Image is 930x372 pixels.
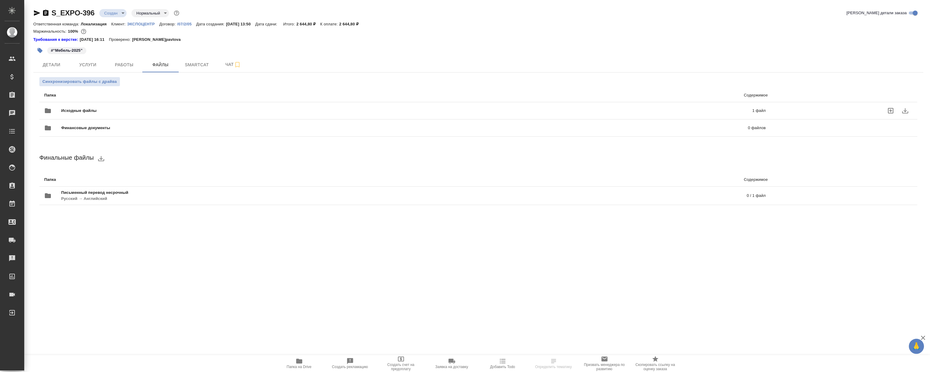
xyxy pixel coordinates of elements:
span: Детали [37,61,66,69]
p: Договор: [159,22,177,26]
span: Чат [219,61,248,68]
p: [DATE] 13:50 [226,22,255,26]
span: Синхронизировать файлы с драйва [42,79,117,85]
button: folder [41,103,55,118]
span: Финальные файлы [39,154,94,161]
p: Ответственная команда: [33,22,81,26]
a: Требования к верстке: [33,37,80,43]
button: 0.00 RUB; [80,28,88,35]
button: download [94,151,108,166]
span: Работы [110,61,139,69]
p: Дата сдачи: [255,22,279,26]
button: Доп статусы указывают на важность/срочность заказа [173,9,180,17]
p: Дата создания: [196,22,226,26]
button: download [898,103,912,118]
span: Письменный перевод несрочный [61,190,438,196]
span: 🙏 [911,340,922,353]
button: Скопировать ссылку [42,9,49,17]
p: #“Мебель-2025” [51,47,83,54]
div: Создан [99,9,127,17]
span: Файлы [146,61,175,69]
p: 0 / 1 файл [438,193,766,199]
span: [PERSON_NAME] детали заказа [846,10,907,16]
button: Нормальный [134,11,162,16]
p: Содержимое [400,177,768,183]
p: Проверено: [109,37,132,43]
p: 0 файлов [429,125,766,131]
span: Smartcat [182,61,211,69]
p: Итого: [283,22,296,26]
button: Создан [102,11,119,16]
svg: Подписаться [234,61,241,68]
p: Папка [44,92,400,98]
button: Скопировать ссылку для ЯМессенджера [33,9,41,17]
p: [PERSON_NAME]pavlova [132,37,185,43]
button: Добавить тэг [33,44,47,57]
a: S_EXPO-396 [51,9,94,17]
p: Русский → Английский [61,196,438,202]
button: 🙏 [909,339,924,354]
button: folder [41,121,55,135]
span: “Мебель-2025” [47,47,87,53]
p: Локализация [81,22,111,26]
p: Папка [44,177,400,183]
p: /07/2/05 [177,22,196,26]
p: [DATE] 16:11 [80,37,109,43]
span: Услуги [73,61,102,69]
a: /07/2/05 [177,21,196,26]
p: 2 644,80 ₽ [339,22,363,26]
p: ЭКСПОЦЕНТР [127,22,159,26]
span: Финансовые документы [61,125,429,131]
p: 1 файл [425,108,766,114]
button: Синхронизировать файлы с драйва [39,77,120,86]
p: Клиент: [111,22,127,26]
div: Нажми, чтобы открыть папку с инструкцией [33,37,80,43]
span: Исходные файлы [61,108,425,114]
button: folder [41,188,55,203]
p: Маржинальность: [33,29,68,34]
p: К оплате: [320,22,339,26]
p: 2 644,80 ₽ [296,22,320,26]
label: uploadFiles [883,103,898,118]
p: 100% [68,29,80,34]
div: Создан [131,9,169,17]
a: ЭКСПОЦЕНТР [127,21,159,26]
p: Содержимое [400,92,768,98]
